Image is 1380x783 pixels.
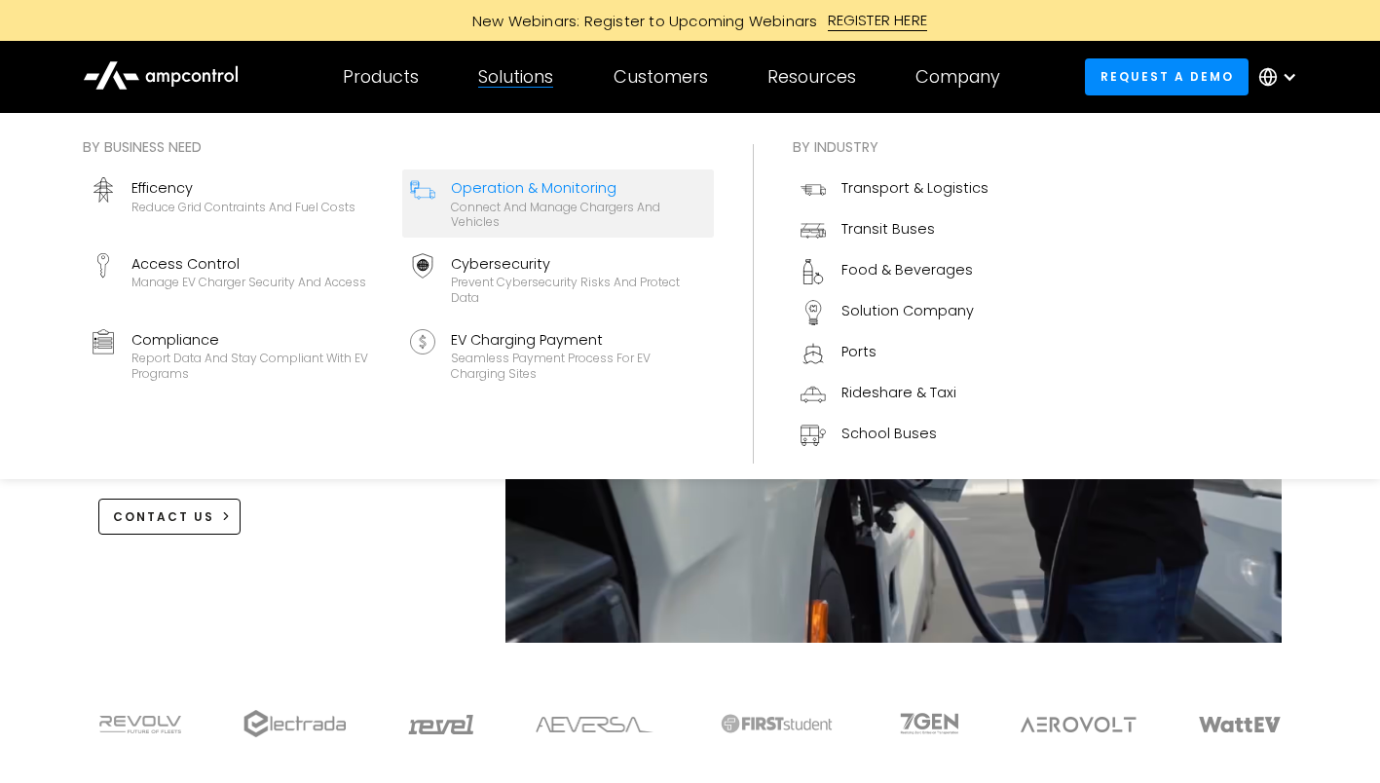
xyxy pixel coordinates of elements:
div: Company [915,66,1000,88]
div: EV Charging Payment [451,329,706,351]
div: REGISTER HERE [828,10,928,31]
a: CybersecurityPrevent cybersecurity risks and protect data [402,245,714,314]
div: By industry [793,136,996,158]
a: Transport & Logistics [793,169,996,210]
div: Solutions [478,66,553,88]
div: Transit Buses [841,218,935,240]
div: Food & Beverages [841,259,973,280]
a: School Buses [793,415,996,456]
div: Seamless Payment Process for EV Charging Sites [451,351,706,381]
div: CONTACT US [113,508,214,526]
div: Transport & Logistics [841,177,988,199]
div: Cybersecurity [451,253,706,275]
div: Prevent cybersecurity risks and protect data [451,275,706,305]
div: Rideshare & Taxi [841,382,956,403]
img: WattEV logo [1199,717,1281,732]
div: Resources [767,66,856,88]
div: Compliance [131,329,387,351]
div: Products [343,66,419,88]
div: Efficency [131,177,355,199]
a: ComplianceReport data and stay compliant with EV programs [83,321,394,390]
div: Reduce grid contraints and fuel costs [131,200,355,215]
a: Operation & MonitoringConnect and manage chargers and vehicles [402,169,714,238]
div: Connect and manage chargers and vehicles [451,200,706,230]
div: By business need [83,136,714,158]
div: New Webinars: Register to Upcoming Webinars [453,11,828,31]
div: Access Control [131,253,366,275]
div: Operation & Monitoring [451,177,706,199]
div: Ports [841,341,876,362]
a: Transit Buses [793,210,996,251]
a: Request a demo [1085,58,1249,94]
div: School Buses [841,423,937,444]
a: CONTACT US [98,499,242,535]
a: New Webinars: Register to Upcoming WebinarsREGISTER HERE [252,10,1129,31]
a: Ports [793,333,996,374]
div: Solution Company [841,300,974,321]
a: EfficencyReduce grid contraints and fuel costs [83,169,394,238]
img: electrada logo [243,710,346,737]
div: Customers [614,66,708,88]
a: Rideshare & Taxi [793,374,996,415]
div: Manage EV charger security and access [131,275,366,290]
img: Aerovolt Logo [1021,717,1137,732]
div: Report data and stay compliant with EV programs [131,351,387,381]
a: Access ControlManage EV charger security and access [83,245,394,314]
a: Food & Beverages [793,251,996,292]
a: Solution Company [793,292,996,333]
a: EV Charging PaymentSeamless Payment Process for EV Charging Sites [402,321,714,390]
